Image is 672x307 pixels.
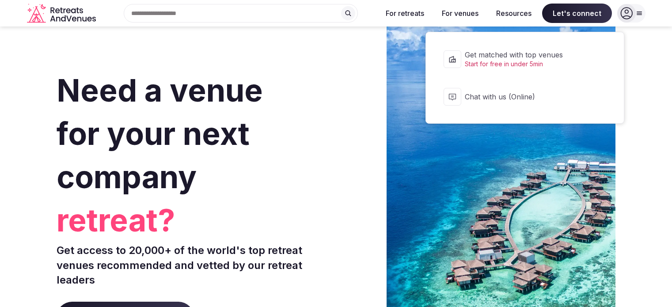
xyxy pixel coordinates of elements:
[465,60,596,68] span: Start for free in under 5min
[379,4,431,23] button: For retreats
[27,4,98,23] svg: Retreats and Venues company logo
[57,243,333,288] p: Get access to 20,000+ of the world's top retreat venues recommended and vetted by our retreat lea...
[27,4,98,23] a: Visit the homepage
[435,79,615,114] button: Chat with us (Online)
[465,50,596,60] span: Get matched with top venues
[465,92,596,102] span: Chat with us (Online)
[489,4,539,23] button: Resources
[57,199,333,242] span: retreat?
[57,72,263,196] span: Need a venue for your next company
[435,4,486,23] button: For venues
[435,41,615,77] a: Get matched with top venuesStart for free in under 5min
[542,4,612,23] span: Let's connect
